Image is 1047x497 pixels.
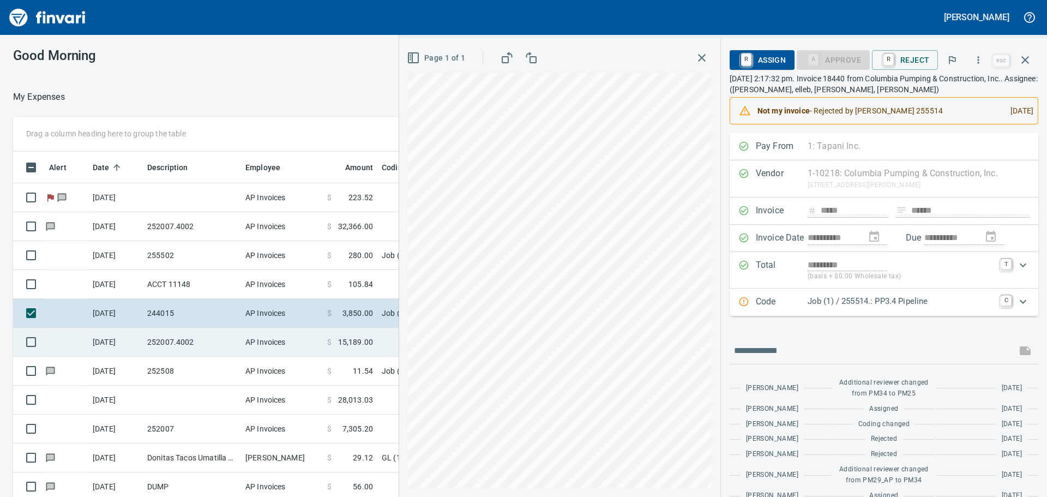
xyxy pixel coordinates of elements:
[93,161,124,174] span: Date
[7,4,88,31] img: Finvari
[756,295,808,309] p: Code
[13,91,65,104] nav: breadcrumb
[327,394,332,405] span: $
[1002,470,1022,481] span: [DATE]
[13,91,65,104] p: My Expenses
[49,161,67,174] span: Alert
[1002,419,1022,430] span: [DATE]
[1002,101,1033,121] div: [DATE]
[338,337,373,348] span: 15,189.00
[348,279,373,290] span: 105.84
[143,444,241,472] td: Donitas Tacos Umatilla OR
[327,423,332,434] span: $
[88,415,143,444] td: [DATE]
[872,50,938,70] button: RReject
[327,481,332,492] span: $
[746,383,798,394] span: [PERSON_NAME]
[88,357,143,386] td: [DATE]
[49,161,81,174] span: Alert
[338,394,373,405] span: 28,013.03
[88,444,143,472] td: [DATE]
[869,404,898,415] span: Assigned
[88,328,143,357] td: [DATE]
[241,415,323,444] td: AP Invoices
[241,328,323,357] td: AP Invoices
[377,241,650,270] td: Job (1) / 222501.: C-[PERSON_NAME] Mill Plain BRT Project
[327,366,332,376] span: $
[241,386,323,415] td: AP Invoices
[353,366,373,376] span: 11.54
[327,279,332,290] span: $
[377,444,650,472] td: GL (1) / 7140.20.15: Civil Meetings Meals Appreciat
[245,161,294,174] span: Employee
[757,101,1002,121] div: - Rejected by [PERSON_NAME] 255514
[757,106,810,115] strong: Not my invoice
[746,470,798,481] span: [PERSON_NAME]
[838,378,929,399] span: Additional reviewer changed from PM34 to PM25
[327,192,332,203] span: $
[245,161,280,174] span: Employee
[838,464,929,486] span: Additional reviewer changed from PM29_AP to PM34
[241,270,323,299] td: AP Invoices
[730,50,795,70] button: RAssign
[26,128,186,139] p: Drag a column heading here to group the table
[1001,295,1012,306] a: C
[883,53,894,65] a: R
[1002,434,1022,445] span: [DATE]
[797,55,870,64] div: Job Phase required
[871,434,897,445] span: Rejected
[382,161,421,174] span: Coding
[143,328,241,357] td: 252007.4002
[143,357,241,386] td: 252508
[1002,404,1022,415] span: [DATE]
[327,452,332,463] span: $
[756,259,808,282] p: Total
[1001,259,1012,270] a: T
[409,51,465,65] span: Page 1 of 1
[808,271,994,282] p: (basis + $0.00 Wholesale tax)
[342,308,373,319] span: 3,850.00
[13,48,245,63] h3: Good Morning
[147,161,188,174] span: Description
[858,419,910,430] span: Coding changed
[241,183,323,212] td: AP Invoices
[871,449,897,460] span: Rejected
[342,423,373,434] span: 7,305.20
[327,337,332,348] span: $
[331,161,373,174] span: Amount
[327,250,332,261] span: $
[808,295,994,308] p: Job (1) / 255514.: PP3.4 Pipeline
[45,483,56,490] span: Has messages
[1002,383,1022,394] span: [DATE]
[88,241,143,270] td: [DATE]
[881,51,929,69] span: Reject
[944,11,1009,23] h5: [PERSON_NAME]
[345,161,373,174] span: Amount
[377,299,650,328] td: Job (1) / 255514.: PP3.4 Pipeline
[1002,449,1022,460] span: [DATE]
[738,51,786,69] span: Assign
[143,241,241,270] td: 255502
[45,194,56,201] span: Flagged
[730,252,1038,289] div: Expand
[88,212,143,241] td: [DATE]
[348,250,373,261] span: 280.00
[993,55,1009,67] a: esc
[327,308,332,319] span: $
[147,161,202,174] span: Description
[143,270,241,299] td: ACCT 11148
[88,183,143,212] td: [DATE]
[56,194,68,201] span: Has messages
[746,449,798,460] span: [PERSON_NAME]
[241,299,323,328] td: AP Invoices
[940,48,964,72] button: Flag
[143,415,241,444] td: 252007
[45,223,56,230] span: Has messages
[730,289,1038,316] div: Expand
[88,270,143,299] td: [DATE]
[941,9,1012,26] button: [PERSON_NAME]
[353,481,373,492] span: 56.00
[377,357,650,386] td: Job (1) / 252508.: Emergency Culvert Replacement S of [PERSON_NAME] Hts RD
[241,357,323,386] td: AP Invoices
